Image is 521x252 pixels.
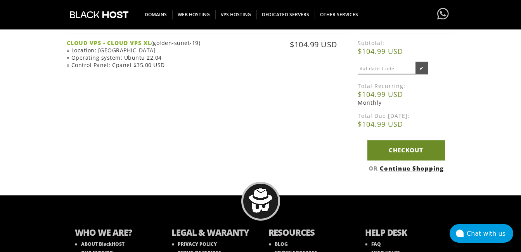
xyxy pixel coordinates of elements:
span: Monthly [358,99,382,106]
b: $104.99 USD [358,90,455,99]
span: DEDICATED SERVERS [256,10,315,19]
div: $104.99 USD [224,39,338,66]
a: FAQ [365,241,381,247]
div: Chat with us [467,230,513,237]
label: Total Due [DATE]: [358,112,455,119]
a: Checkout [367,140,445,160]
b: WHO WE ARE? [75,226,156,240]
label: Subtotal: [358,39,455,47]
div: (golden-sunet-19) » Location: [GEOGRAPHIC_DATA] » Operating system: Ubuntu 22.04 » Control Panel:... [67,39,223,69]
a: PRIVACY POLICY [172,241,217,247]
span: DOMAINS [139,10,173,19]
strong: CLOUD VPS - CLOUD VPS XL [67,39,151,47]
input: Validate Code [358,63,416,74]
div: OR [358,164,455,172]
a: BLOG [269,241,288,247]
b: LEGAL & WARANTY [171,226,253,240]
b: $104.99 USD [358,47,455,56]
input: ✔ [415,62,428,74]
b: $104.99 USD [358,119,455,129]
span: OTHER SERVICES [315,10,363,19]
img: BlackHOST mascont, Blacky. [248,188,273,213]
a: ABOUT BlackHOST [75,241,125,247]
span: VPS HOSTING [215,10,257,19]
label: Total Recurring: [358,82,455,90]
span: WEB HOSTING [172,10,216,19]
b: RESOURCES [268,226,350,240]
b: HELP DESK [365,226,447,240]
a: Continue Shopping [380,164,444,172]
button: Chat with us [450,224,513,243]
